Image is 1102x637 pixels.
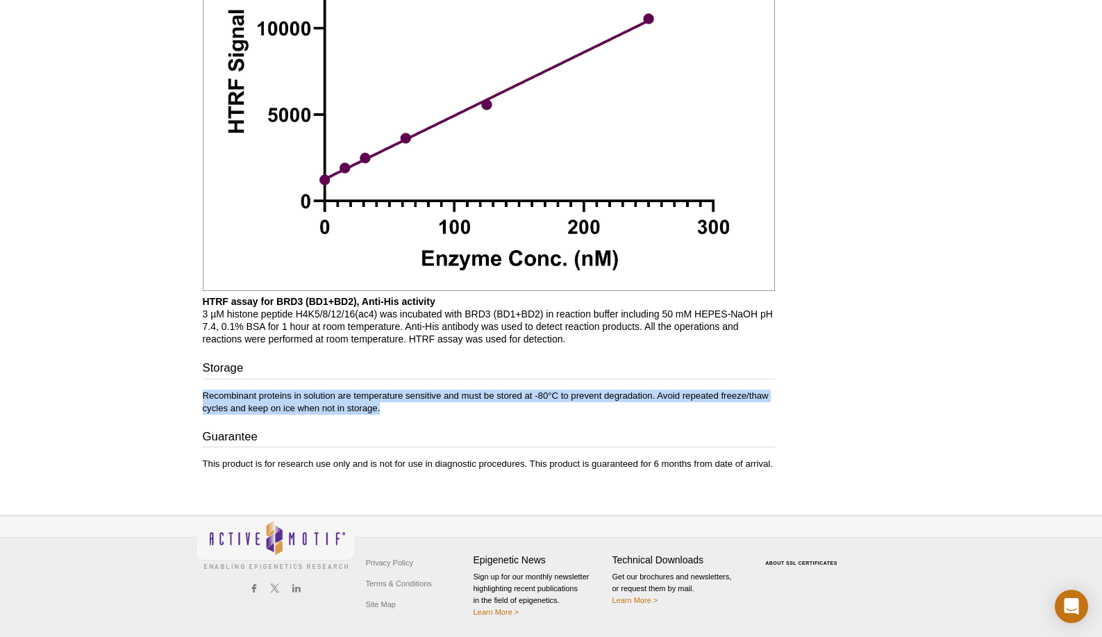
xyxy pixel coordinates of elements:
p: 3 µM histone peptide H4K5/8/12/16(ac4) was incubated with BRD3 (BD1+BD2) in reaction buffer inclu... [203,295,775,345]
h4: Technical Downloads [612,554,744,566]
p: Sign up for our monthly newsletter highlighting recent publications in the field of epigenetics. [474,571,606,618]
p: Recombinant proteins in solution are temperature sensitive and must be stored at -80°C to prevent... [203,390,775,415]
a: ABOUT SSL CERTIFICATES [765,561,837,565]
a: Learn More > [612,596,658,604]
img: Active Motif, [196,516,356,572]
div: Open Intercom Messenger [1055,590,1088,623]
a: Terms & Conditions [362,573,435,594]
a: Learn More > [474,608,519,616]
b: HTRF assay for BRD3 (BD1+BD2), Anti-His activity [203,296,435,307]
table: Click to Verify - This site chose Symantec SSL for secure e-commerce and confidential communicati... [751,540,855,571]
h3: Storage [203,360,775,379]
a: Privacy Policy [362,552,417,573]
p: Get our brochures and newsletters, or request them by mail. [612,571,744,606]
h3: Guarantee [203,429,775,448]
a: Site Map [362,594,399,615]
p: This product is for research use only and is not for use in diagnostic procedures. This product i... [203,458,775,470]
h4: Epigenetic News [474,554,606,566]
